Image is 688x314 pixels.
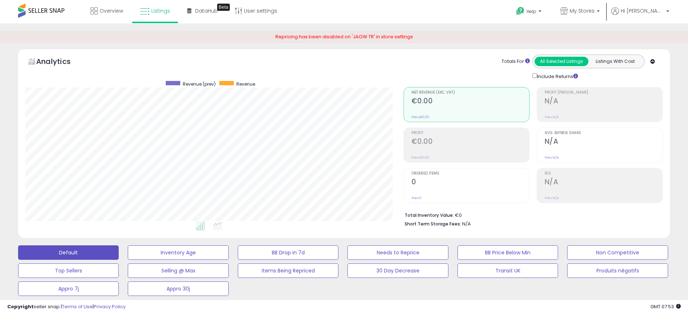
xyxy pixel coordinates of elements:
[462,220,471,227] span: N/A
[238,245,338,260] button: BB Drop in 7d
[411,137,529,147] h2: €0.00
[195,7,218,14] span: DataHub
[588,57,642,66] button: Listings With Cost
[411,155,429,160] small: Prev: €0.00
[411,131,529,135] span: Profit
[621,7,664,14] span: Hi [PERSON_NAME]
[545,178,662,188] h2: N/A
[405,210,657,219] li: €0
[18,281,119,296] button: Appro 7j
[18,263,119,278] button: Top Sellers
[217,4,230,11] div: Tooltip anchor
[545,155,559,160] small: Prev: N/A
[570,7,595,14] span: My Stores
[275,33,413,40] span: Repricing has been disabled on 'JAOW TR' in store settings
[405,221,461,227] b: Short Term Storage Fees:
[516,7,525,16] i: Get Help
[545,131,662,135] span: Avg. Buybox Share
[183,81,216,87] span: Revenue (prev)
[128,263,228,278] button: Selling @ Max
[527,8,536,14] span: Help
[18,245,119,260] button: Default
[545,172,662,176] span: ROI
[94,303,126,310] a: Privacy Policy
[405,212,454,218] b: Total Inventory Value:
[411,196,422,200] small: Prev: 0
[545,137,662,147] h2: N/A
[567,245,668,260] button: Non Competitive
[7,304,126,310] div: seller snap | |
[545,97,662,107] h2: N/A
[535,57,588,66] button: All Selected Listings
[62,303,93,310] a: Terms of Use
[457,245,558,260] button: BB Price Below Min
[527,72,587,80] div: Include Returns
[411,178,529,188] h2: 0
[236,81,255,87] span: Revenue
[411,172,529,176] span: Ordered Items
[151,7,170,14] span: Listings
[100,7,123,14] span: Overview
[545,115,559,119] small: Prev: N/A
[502,58,530,65] div: Totals For
[545,196,559,200] small: Prev: N/A
[650,303,681,310] span: 2025-10-14 07:53 GMT
[128,281,228,296] button: Appro 30j
[545,91,662,95] span: Profit [PERSON_NAME]
[128,245,228,260] button: Inventory Age
[411,97,529,107] h2: €0.00
[36,56,85,68] h5: Analytics
[411,91,529,95] span: Net Revenue (Exc. VAT)
[411,115,429,119] small: Prev: €0.00
[567,263,668,278] button: Produits négatifs
[238,263,338,278] button: Items Being Repriced
[510,1,549,23] a: Help
[347,263,448,278] button: 30 Day Decrease
[611,7,669,23] a: Hi [PERSON_NAME]
[7,303,34,310] strong: Copyright
[457,263,558,278] button: Transit UK
[347,245,448,260] button: Needs to Reprice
